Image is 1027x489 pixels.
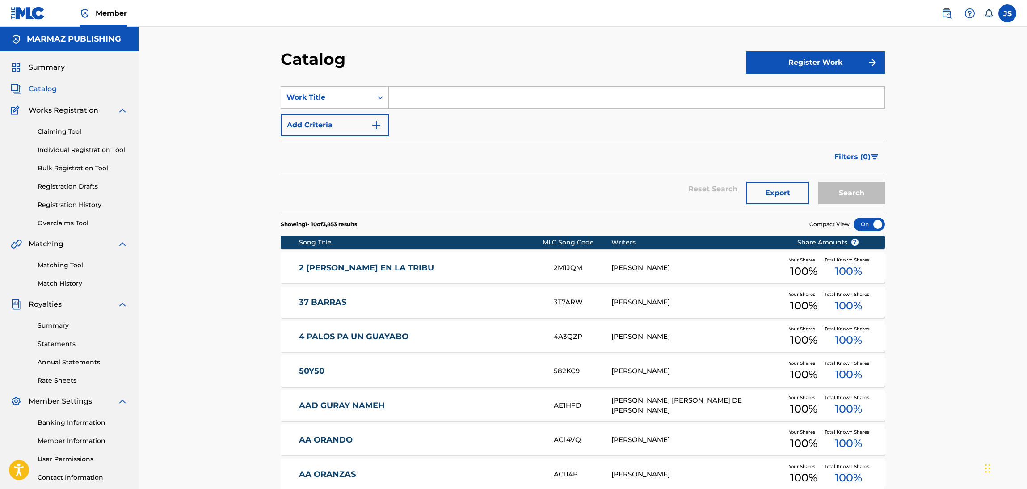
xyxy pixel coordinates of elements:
[611,396,783,416] div: [PERSON_NAME] [PERSON_NAME] DE [PERSON_NAME]
[825,360,873,367] span: Total Known Shares
[554,366,611,376] div: 582KC9
[789,325,819,332] span: Your Shares
[834,152,871,162] span: Filters ( 0 )
[825,463,873,470] span: Total Known Shares
[299,238,543,247] div: Song Title
[982,446,1027,489] div: Widget de chat
[371,120,382,131] img: 9d2ae6d4665cec9f34b9.svg
[38,321,128,330] a: Summary
[809,220,850,228] span: Compact View
[38,455,128,464] a: User Permissions
[611,469,783,480] div: [PERSON_NAME]
[27,34,121,44] h5: MARMAZ PUBLISHING
[998,4,1016,22] div: User Menu
[29,105,98,116] span: Works Registration
[825,257,873,263] span: Total Known Shares
[117,299,128,310] img: expand
[299,366,542,376] a: 50Y50
[281,220,357,228] p: Showing 1 - 10 of 3,853 results
[299,435,542,445] a: AA ORANDO
[80,8,90,19] img: Top Rightsholder
[825,291,873,298] span: Total Known Shares
[38,145,128,155] a: Individual Registration Tool
[554,263,611,273] div: 2M1JQM
[790,367,817,383] span: 100 %
[790,298,817,314] span: 100 %
[825,325,873,332] span: Total Known Shares
[11,105,22,116] img: Works Registration
[286,92,367,103] div: Work Title
[554,469,611,480] div: AC1I4P
[941,8,952,19] img: search
[11,62,21,73] img: Summary
[982,446,1027,489] iframe: Chat Widget
[554,297,611,308] div: 3T7ARW
[281,49,350,69] h2: Catalog
[117,396,128,407] img: expand
[11,62,65,73] a: SummarySummary
[11,7,45,20] img: MLC Logo
[797,238,859,247] span: Share Amounts
[11,84,21,94] img: Catalog
[38,164,128,173] a: Bulk Registration Tool
[554,332,611,342] div: 4A3QZP
[38,127,128,136] a: Claiming Tool
[611,297,783,308] div: [PERSON_NAME]
[38,473,128,482] a: Contact Information
[829,146,885,168] button: Filters (0)
[11,299,21,310] img: Royalties
[746,182,809,204] button: Export
[299,469,542,480] a: AA ORANZAS
[611,263,783,273] div: [PERSON_NAME]
[554,435,611,445] div: AC14VQ
[38,200,128,210] a: Registration History
[611,238,783,247] div: Writers
[790,263,817,279] span: 100 %
[835,470,862,486] span: 100 %
[29,299,62,310] span: Royalties
[11,239,22,249] img: Matching
[835,332,862,348] span: 100 %
[29,239,63,249] span: Matching
[38,261,128,270] a: Matching Tool
[281,86,885,213] form: Search Form
[825,429,873,435] span: Total Known Shares
[117,105,128,116] img: expand
[543,238,611,247] div: MLC Song Code
[299,400,542,411] a: AAD GURAY NAMEH
[789,463,819,470] span: Your Shares
[825,394,873,401] span: Total Known Shares
[38,182,128,191] a: Registration Drafts
[38,219,128,228] a: Overclaims Tool
[299,332,542,342] a: 4 PALOS PA UN GUAYABO
[789,360,819,367] span: Your Shares
[38,418,128,427] a: Banking Information
[611,332,783,342] div: [PERSON_NAME]
[867,57,878,68] img: f7272a7cc735f4ea7f67.svg
[789,429,819,435] span: Your Shares
[38,358,128,367] a: Annual Statements
[790,435,817,451] span: 100 %
[29,84,57,94] span: Catalog
[299,263,542,273] a: 2 [PERSON_NAME] EN LA TRIBU
[611,435,783,445] div: [PERSON_NAME]
[299,297,542,308] a: 37 BARRAS
[11,84,57,94] a: CatalogCatalog
[790,332,817,348] span: 100 %
[790,401,817,417] span: 100 %
[611,366,783,376] div: [PERSON_NAME]
[985,455,990,482] div: Arrastrar
[961,4,979,22] div: Help
[38,339,128,349] a: Statements
[38,279,128,288] a: Match History
[984,9,993,18] div: Notifications
[835,401,862,417] span: 100 %
[835,263,862,279] span: 100 %
[38,436,128,446] a: Member Information
[871,154,879,160] img: filter
[789,291,819,298] span: Your Shares
[746,51,885,74] button: Register Work
[11,396,21,407] img: Member Settings
[281,114,389,136] button: Add Criteria
[789,257,819,263] span: Your Shares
